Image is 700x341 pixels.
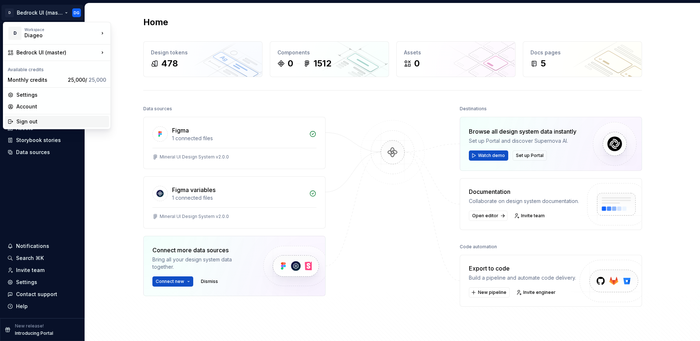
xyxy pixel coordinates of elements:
[16,49,99,56] div: Bedrock UI (master)
[24,27,99,32] div: Workspace
[8,27,22,40] div: D
[16,118,106,125] div: Sign out
[8,76,65,84] div: Monthly credits
[24,32,86,39] div: Diageo
[89,77,106,83] span: 25,000
[5,62,109,74] div: Available credits
[16,91,106,99] div: Settings
[68,77,106,83] span: 25,000 /
[16,103,106,110] div: Account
